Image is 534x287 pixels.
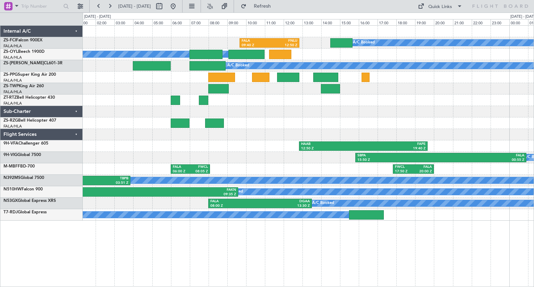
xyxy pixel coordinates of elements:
[3,50,44,54] a: ZS-OYLBeech 1900D
[210,204,260,208] div: 08:00 Z
[190,169,208,174] div: 08:05 Z
[3,187,22,191] span: N510HW
[3,61,63,65] a: ZS-[PERSON_NAME]CL601-3R
[173,169,191,174] div: 06:00 Z
[3,187,43,191] a: N510HWFalcon 900
[3,141,18,146] span: 9H-VFA
[152,19,171,25] div: 05:00
[3,38,42,42] a: ZS-FCIFalcon 900EX
[434,19,453,25] div: 20:00
[173,165,191,170] div: FALA
[301,146,363,151] div: 12:50 Z
[3,50,18,54] span: ZS-OYL
[363,142,426,147] div: FAPE
[209,19,227,25] div: 08:00
[3,55,22,60] a: FALA/HLA
[453,19,472,25] div: 21:00
[3,164,20,169] span: M-MBFF
[137,188,236,192] div: FAKN
[114,19,133,25] div: 03:00
[3,84,19,88] span: ZS-TWP
[3,96,17,100] span: ZT-RTZ
[395,165,413,170] div: FWCL
[415,19,434,25] div: 19:00
[3,118,18,123] span: ZS-RZG
[3,124,22,129] a: FALA/HLA
[428,3,452,10] div: Quick Links
[321,19,340,25] div: 14:00
[38,192,137,197] div: 22:50 Z
[509,19,528,25] div: 00:00
[118,3,151,9] span: [DATE] - [DATE]
[260,199,310,204] div: DGAA
[96,19,114,25] div: 02:00
[312,198,334,208] div: A/C Booked
[357,158,441,163] div: 15:50 Z
[340,19,359,25] div: 15:00
[284,19,302,25] div: 12:00
[242,39,269,43] div: FALA
[133,19,152,25] div: 04:00
[190,165,208,170] div: FWCL
[414,1,466,12] button: Quick Links
[3,199,56,203] a: N53GXGlobal Express XRS
[3,153,17,157] span: 9H-VIG
[378,19,396,25] div: 17:00
[3,153,41,157] a: 9H-VIGGlobal 7500
[441,158,524,163] div: 00:55 Z
[246,19,265,25] div: 10:00
[413,169,432,174] div: 20:00 Z
[84,14,111,20] div: [DATE] - [DATE]
[3,176,21,180] span: N392MS
[357,153,441,158] div: SBPA
[3,176,44,180] a: N392MSGlobal 7500
[3,43,22,49] a: FALA/HLA
[38,188,137,192] div: SBGL
[353,38,375,48] div: A/C Booked
[301,142,363,147] div: HAAB
[242,43,269,48] div: 09:40 Z
[3,73,18,77] span: ZS-PPG
[171,19,190,25] div: 06:00
[3,73,56,77] a: ZS-PPGSuper King Air 200
[137,192,236,197] div: 09:35 Z
[3,118,56,123] a: ZS-RZGBell Helicopter 407
[472,19,491,25] div: 22:00
[3,210,18,214] span: T7-RDJ
[260,204,310,208] div: 13:30 Z
[20,176,128,181] div: TBPB
[3,141,48,146] a: 9H-VFAChallenger 605
[77,19,96,25] div: 01:00
[227,19,246,25] div: 09:00
[441,153,524,158] div: FALA
[21,1,61,11] input: Trip Number
[3,101,22,106] a: FALA/HLA
[237,1,279,12] button: Refresh
[269,39,297,43] div: FNLU
[396,19,415,25] div: 18:00
[3,210,47,214] a: T7-RDJGlobal Express
[210,199,260,204] div: FALA
[3,199,18,203] span: N53GX
[359,19,378,25] div: 16:00
[3,78,22,83] a: FALA/HLA
[190,19,209,25] div: 07:00
[227,60,249,71] div: A/C Booked
[3,61,44,65] span: ZS-[PERSON_NAME]
[491,19,509,25] div: 23:00
[3,164,35,169] a: M-MBFFBD-700
[3,84,44,88] a: ZS-TWPKing Air 260
[3,89,22,95] a: FALA/HLA
[413,165,432,170] div: FALA
[363,146,426,151] div: 19:40 Z
[248,4,277,9] span: Refresh
[395,169,413,174] div: 17:50 Z
[265,19,284,25] div: 11:00
[302,19,321,25] div: 13:00
[3,96,55,100] a: ZT-RTZBell Helicopter 430
[3,38,16,42] span: ZS-FCI
[269,43,297,48] div: 12:50 Z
